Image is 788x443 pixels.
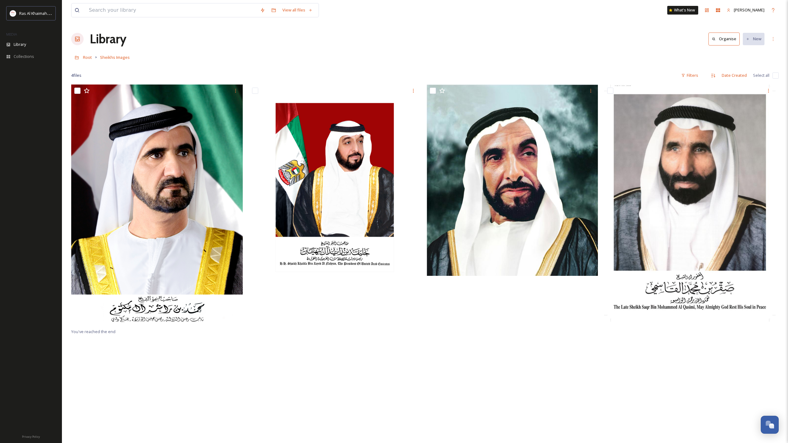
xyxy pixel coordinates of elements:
[14,54,34,59] span: Collections
[719,69,750,81] div: Date Created
[71,329,115,334] span: You've reached the end
[667,6,698,15] a: What's New
[427,85,598,276] img: Sh.Zayed Bin Sultan al Nahyan.jpg
[100,54,130,61] a: Sheikhs Images
[83,54,92,61] a: Root
[753,72,769,78] span: Select all
[83,54,92,60] span: Root
[6,32,17,37] span: MEDIA
[10,10,16,16] img: Logo_RAKTDA_RGB-01.png
[100,54,130,60] span: Sheikhs Images
[14,41,26,47] span: Library
[279,4,316,16] a: View all files
[71,72,81,78] span: 4 file s
[734,7,764,13] span: [PERSON_NAME]
[604,85,776,321] img: The Late Sheikh Saqr Bin Mohammed Al Qasimi.jpg
[22,432,40,440] a: Privacy Policy
[724,4,768,16] a: [PERSON_NAME]
[678,69,701,81] div: Filters
[19,10,107,16] span: Ras Al Khaimah Tourism Development Authority
[249,85,420,290] img: his highness sheikh khalifa bin zayed al nahyan.png
[71,85,243,325] img: his highness sheikh mohammed bin rashid al maktoum.png
[761,416,779,434] button: Open Chat
[708,33,740,45] button: Organise
[743,33,764,45] button: New
[22,435,40,439] span: Privacy Policy
[90,30,126,48] a: Library
[86,3,257,17] input: Search your library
